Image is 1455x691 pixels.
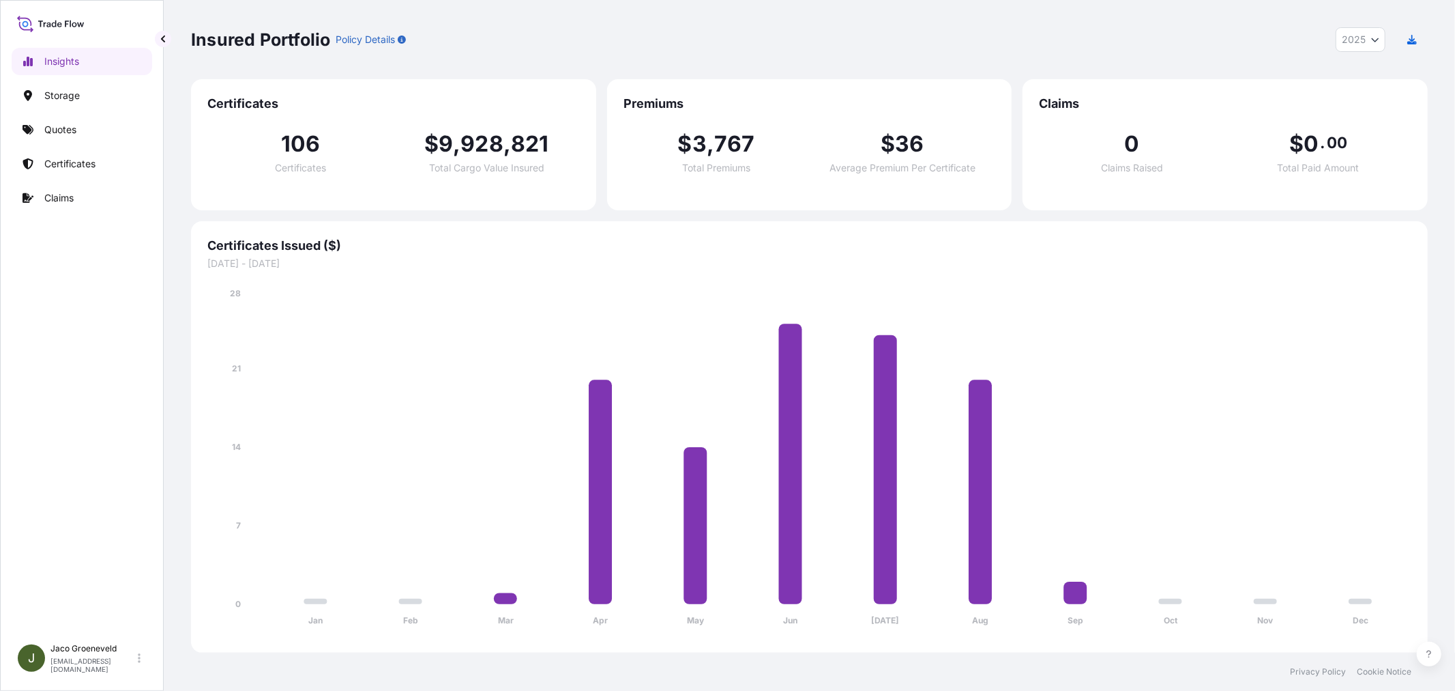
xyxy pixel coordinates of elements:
[12,150,152,178] a: Certificates
[1101,163,1163,173] span: Claims Raised
[453,133,460,155] span: ,
[236,520,241,531] tspan: 7
[687,616,705,626] tspan: May
[50,643,135,654] p: Jaco Groeneveld
[207,257,1411,270] span: [DATE] - [DATE]
[12,184,152,212] a: Claims
[1278,163,1360,173] span: Total Paid Amount
[235,599,241,609] tspan: 0
[44,55,79,68] p: Insights
[1258,616,1274,626] tspan: Nov
[28,651,35,665] span: J
[439,133,453,155] span: 9
[424,133,439,155] span: $
[1039,96,1411,112] span: Claims
[872,616,900,626] tspan: [DATE]
[1353,616,1368,626] tspan: Dec
[281,133,321,155] span: 106
[44,157,95,171] p: Certificates
[881,133,895,155] span: $
[783,616,797,626] tspan: Jun
[1357,666,1411,677] a: Cookie Notice
[1068,616,1083,626] tspan: Sep
[692,133,707,155] span: 3
[503,133,511,155] span: ,
[1125,133,1140,155] span: 0
[1336,27,1385,52] button: Year Selector
[895,133,924,155] span: 36
[623,96,996,112] span: Premiums
[275,163,326,173] span: Certificates
[12,116,152,143] a: Quotes
[207,238,1411,254] span: Certificates Issued ($)
[460,133,503,155] span: 928
[714,133,755,155] span: 767
[1164,616,1178,626] tspan: Oct
[1289,133,1304,155] span: $
[593,616,608,626] tspan: Apr
[511,133,549,155] span: 821
[207,96,580,112] span: Certificates
[677,133,692,155] span: $
[1304,133,1319,155] span: 0
[829,163,975,173] span: Average Premium Per Certificate
[308,616,323,626] tspan: Jan
[403,616,418,626] tspan: Feb
[232,442,241,452] tspan: 14
[230,288,241,298] tspan: 28
[682,163,750,173] span: Total Premiums
[707,133,714,155] span: ,
[1290,666,1346,677] a: Privacy Policy
[12,48,152,75] a: Insights
[50,657,135,673] p: [EMAIL_ADDRESS][DOMAIN_NAME]
[44,123,76,137] p: Quotes
[232,363,241,373] tspan: 21
[429,163,544,173] span: Total Cargo Value Insured
[1342,33,1366,46] span: 2025
[12,82,152,109] a: Storage
[336,33,395,46] p: Policy Details
[44,89,80,102] p: Storage
[498,616,514,626] tspan: Mar
[1327,137,1347,148] span: 00
[191,29,330,51] p: Insured Portfolio
[972,616,988,626] tspan: Aug
[1321,137,1325,148] span: .
[44,191,74,205] p: Claims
